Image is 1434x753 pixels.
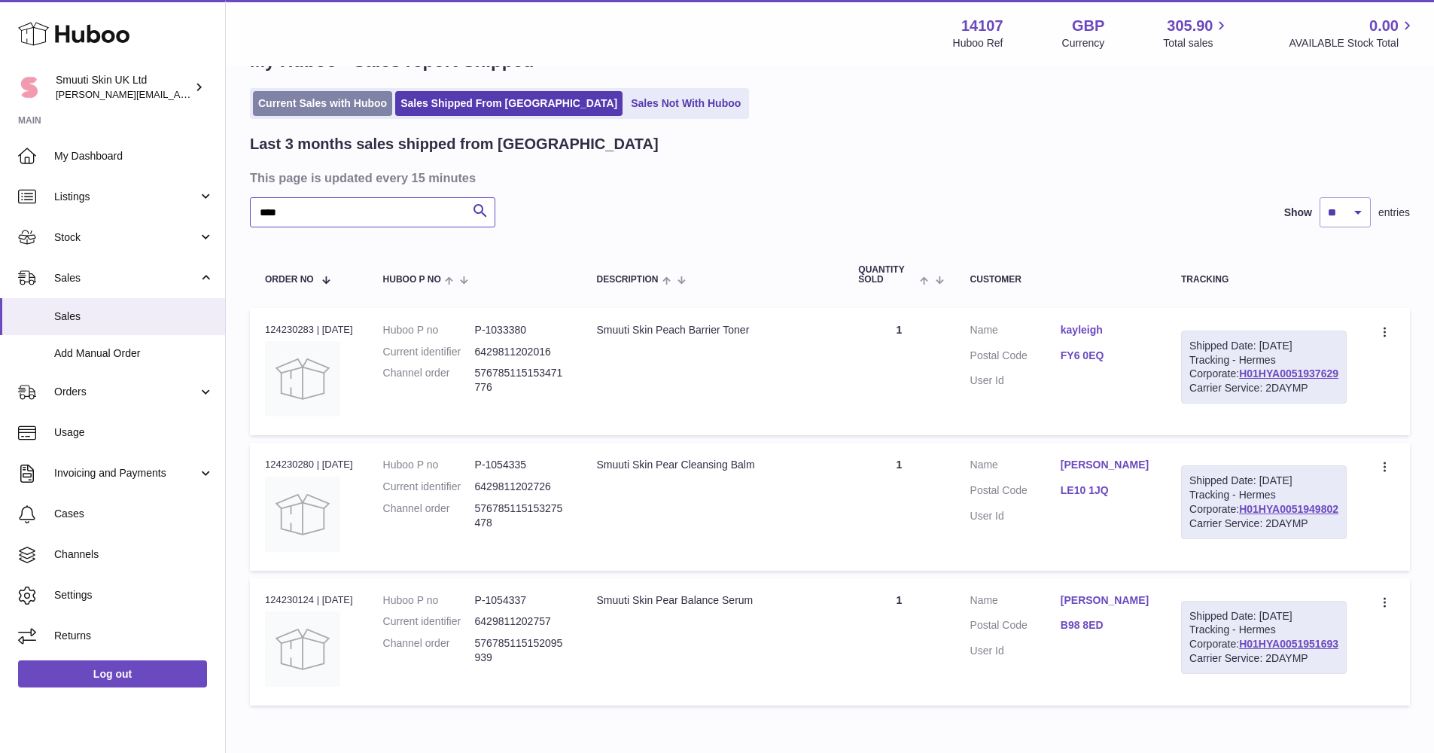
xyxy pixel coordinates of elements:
span: [PERSON_NAME][EMAIL_ADDRESS][DOMAIN_NAME] [56,88,302,100]
span: Sales [54,309,214,324]
dt: Postal Code [970,618,1061,636]
div: 124230280 | [DATE] [265,458,353,471]
span: Total sales [1163,36,1230,50]
span: 305.90 [1167,16,1213,36]
td: 1 [843,578,954,706]
a: B98 8ED [1061,618,1151,633]
dd: P-1054335 [475,458,567,472]
a: Sales Not With Huboo [626,91,746,116]
h3: This page is updated every 15 minutes [250,169,1406,186]
span: Orders [54,385,198,399]
img: no-photo.jpg [265,341,340,416]
a: kayleigh [1061,323,1151,337]
dd: 6429811202016 [475,345,567,359]
div: Tracking - Hermes Corporate: [1181,465,1347,539]
div: Shipped Date: [DATE] [1189,609,1338,623]
span: Sales [54,271,198,285]
span: Usage [54,425,214,440]
label: Show [1284,206,1312,220]
div: Tracking - Hermes Corporate: [1181,331,1347,404]
strong: 14107 [961,16,1003,36]
a: Log out [18,660,207,687]
span: Stock [54,230,198,245]
dt: Huboo P no [383,323,475,337]
a: H01HYA0051949802 [1239,503,1338,515]
span: Returns [54,629,214,643]
dt: Name [970,323,1061,341]
dd: 576785115153275478 [475,501,567,530]
span: Quantity Sold [858,265,916,285]
img: no-photo.jpg [265,477,340,552]
dt: Current identifier [383,480,475,494]
dt: Current identifier [383,345,475,359]
div: Smuuti Skin UK Ltd [56,73,191,102]
dd: P-1054337 [475,593,567,608]
dt: Huboo P no [383,458,475,472]
dt: Current identifier [383,614,475,629]
span: Description [596,275,658,285]
a: Current Sales with Huboo [253,91,392,116]
span: Order No [265,275,314,285]
span: Listings [54,190,198,204]
dt: Channel order [383,501,475,530]
dt: Huboo P no [383,593,475,608]
a: Sales Shipped From [GEOGRAPHIC_DATA] [395,91,623,116]
dt: Channel order [383,366,475,395]
td: 1 [843,308,954,435]
span: Invoicing and Payments [54,466,198,480]
div: Smuuti Skin Pear Balance Serum [596,593,828,608]
dt: User Id [970,509,1061,523]
div: Huboo Ref [953,36,1003,50]
a: FY6 0EQ [1061,349,1151,363]
div: Carrier Service: 2DAYMP [1189,651,1338,666]
div: Tracking - Hermes Corporate: [1181,601,1347,675]
span: Add Manual Order [54,346,214,361]
a: H01HYA0051937629 [1239,367,1338,380]
div: Smuuti Skin Peach Barrier Toner [596,323,828,337]
dd: 576785115152095939 [475,636,567,665]
a: LE10 1JQ [1061,483,1151,498]
span: entries [1378,206,1410,220]
span: Settings [54,588,214,602]
dt: User Id [970,373,1061,388]
dd: P-1033380 [475,323,567,337]
a: H01HYA0051951693 [1239,638,1338,650]
span: Huboo P no [383,275,441,285]
span: 0.00 [1369,16,1399,36]
dt: Name [970,458,1061,476]
span: Cases [54,507,214,521]
span: My Dashboard [54,149,214,163]
div: 124230283 | [DATE] [265,323,353,337]
span: AVAILABLE Stock Total [1289,36,1416,50]
div: Carrier Service: 2DAYMP [1189,517,1338,531]
a: 305.90 Total sales [1163,16,1230,50]
a: [PERSON_NAME] [1061,458,1151,472]
div: Shipped Date: [DATE] [1189,474,1338,488]
img: ilona@beautyko.fi [18,76,41,99]
dt: User Id [970,644,1061,658]
a: [PERSON_NAME] [1061,593,1151,608]
dt: Channel order [383,636,475,665]
div: Customer [970,275,1151,285]
div: Shipped Date: [DATE] [1189,339,1338,353]
dt: Postal Code [970,349,1061,367]
dt: Postal Code [970,483,1061,501]
div: Currency [1062,36,1105,50]
dd: 6429811202757 [475,614,567,629]
dt: Name [970,593,1061,611]
td: 1 [843,443,954,570]
dd: 576785115153471776 [475,366,567,395]
a: 0.00 AVAILABLE Stock Total [1289,16,1416,50]
dd: 6429811202726 [475,480,567,494]
div: Tracking [1181,275,1347,285]
div: Carrier Service: 2DAYMP [1189,381,1338,395]
div: Smuuti Skin Pear Cleansing Balm [596,458,828,472]
img: no-photo.jpg [265,611,340,687]
h2: Last 3 months sales shipped from [GEOGRAPHIC_DATA] [250,134,659,154]
strong: GBP [1072,16,1104,36]
div: 124230124 | [DATE] [265,593,353,607]
span: Channels [54,547,214,562]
